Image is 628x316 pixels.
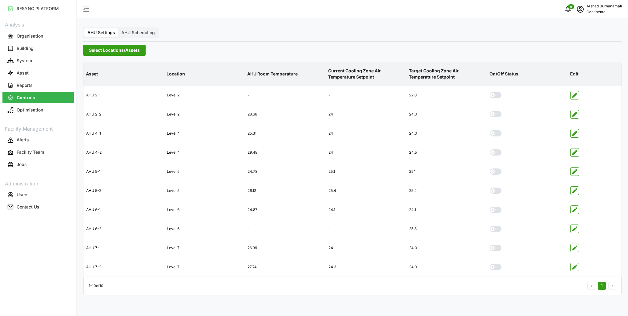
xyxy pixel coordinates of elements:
[586,3,622,9] p: Arshad Burhanamali
[87,30,115,35] span: AHU Settings
[326,164,406,179] div: 25.1
[17,149,44,155] p: Facility Team
[2,20,74,29] p: Analysis
[598,282,606,290] button: 1
[326,107,406,122] div: 24
[2,134,74,146] a: Alerts
[164,88,244,103] div: Level 2
[2,104,74,115] button: Optimisation
[2,91,74,104] a: Controls
[407,221,487,237] div: 25.8
[326,126,406,141] div: 24
[2,124,74,133] p: Facility Management
[407,202,487,217] div: 24.1
[17,107,43,113] p: Optimisation
[245,164,325,179] div: 24.78
[326,202,406,217] div: 24.1
[574,3,586,15] button: schedule
[586,9,622,15] p: Continental
[164,221,244,237] div: Level 6
[2,201,74,213] a: Contact Us
[17,58,32,64] p: System
[164,145,244,160] div: Level 4
[326,241,406,256] div: 24
[17,137,29,143] p: Alerts
[2,67,74,79] button: Asset
[84,183,164,198] div: AHU 5-2
[2,30,74,42] button: Organisation
[164,183,244,198] div: Level 5
[245,88,325,103] div: -
[84,260,164,275] div: AHU 7-2
[2,189,74,200] button: Users
[2,147,74,158] button: Facility Team
[84,221,164,237] div: AHU 6-2
[569,66,620,82] p: Edit
[245,107,325,122] div: 28.66
[407,164,487,179] div: 25.1
[326,260,406,275] div: 24.3
[488,66,566,82] p: On/Off Status
[2,92,74,103] button: Controls
[408,63,486,85] p: Target Cooling Zone Air Temperature Setpoint
[2,2,74,15] a: RESYNC PLATFORM
[17,33,43,39] p: Organisation
[2,55,74,66] button: System
[327,63,405,85] p: Current Cooling Zone Air Temperature Setpoint
[83,45,146,56] button: Select Locations/Assets
[17,204,39,210] p: Contact Us
[2,159,74,171] a: Jobs
[84,202,164,217] div: AHU 6-1
[165,66,244,82] p: Location
[2,42,74,55] a: Building
[84,145,164,160] div: AHU 4-2
[2,179,74,188] p: Administration
[2,80,74,91] button: Reports
[164,164,244,179] div: Level 5
[2,104,74,116] a: Optimisation
[89,283,103,289] p: 1 - 10 of 10
[407,126,487,141] div: 24.0
[17,161,27,168] p: Jobs
[84,241,164,256] div: AHU 7-1
[17,95,35,101] p: Controls
[17,192,29,198] p: Users
[84,164,164,179] div: AHU 5-1
[245,183,325,198] div: 26.12
[84,107,164,122] div: AHU 2-2
[2,3,74,14] button: RESYNC PLATFORM
[407,260,487,275] div: 24.3
[407,241,487,256] div: 24.0
[164,241,244,256] div: Level 7
[245,202,325,217] div: 24.87
[164,260,244,275] div: Level 7
[245,221,325,237] div: -
[17,6,59,12] p: RESYNC PLATFORM
[407,145,487,160] div: 24.5
[562,3,574,15] button: notifications
[246,66,324,82] p: AHU Room Temperature
[326,88,406,103] div: -
[2,146,74,159] a: Facility Team
[407,107,487,122] div: 24.0
[2,201,74,213] button: Contact Us
[326,221,406,237] div: -
[17,45,34,51] p: Building
[121,30,155,35] span: AHU Scheduling
[164,126,244,141] div: Level 4
[407,88,487,103] div: 22.0
[2,55,74,67] a: System
[326,183,406,198] div: 25.4
[245,241,325,256] div: 26.39
[2,67,74,79] a: Asset
[164,107,244,122] div: Level 2
[2,188,74,201] a: Users
[85,66,163,82] p: Asset
[2,79,74,91] a: Reports
[245,126,325,141] div: 25.31
[17,82,33,88] p: Reports
[164,202,244,217] div: Level 6
[84,88,164,103] div: AHU 2-1
[2,159,74,170] button: Jobs
[2,43,74,54] button: Building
